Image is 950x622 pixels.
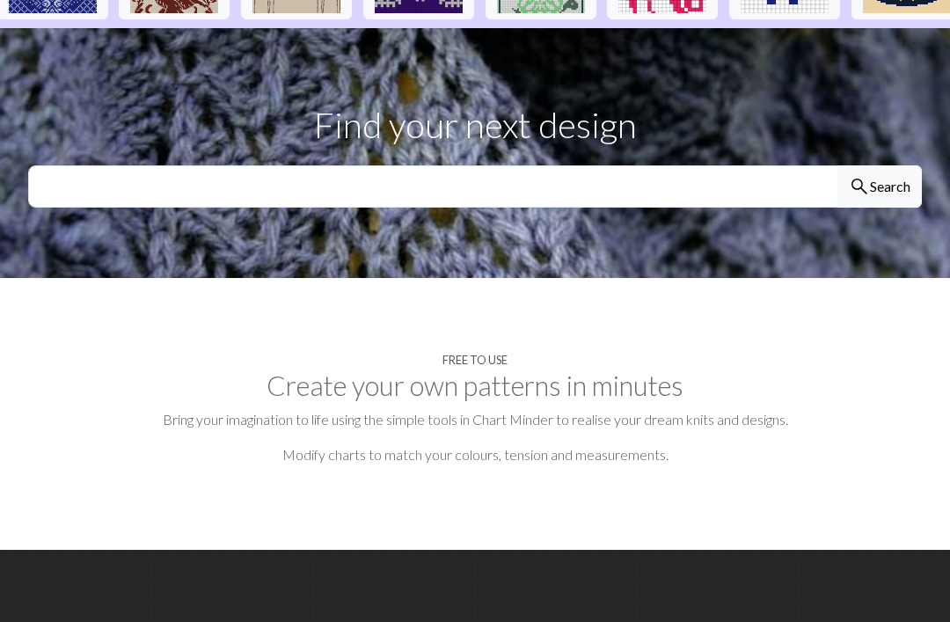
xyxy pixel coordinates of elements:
span: search [849,174,870,199]
button: Search [837,165,922,208]
p: Bring your imagination to life using the simple tools in Chart Minder to realise your dream knits... [28,409,922,430]
p: Modify charts to match your colours, tension and measurements. [28,444,922,465]
p: Find your next design [28,99,922,151]
h2: Create your own patterns in minutes [28,370,922,402]
h4: Free to use [442,354,508,367]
